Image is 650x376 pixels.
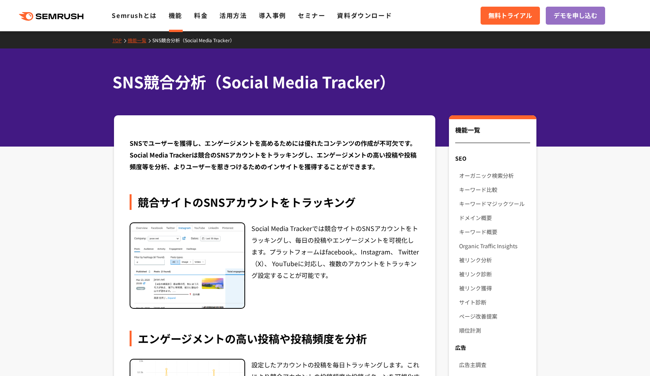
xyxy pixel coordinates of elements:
[449,340,536,355] div: 広告
[337,11,392,20] a: 資料ダウンロード
[459,309,530,323] a: ページ改善提案
[130,194,420,210] div: 競合サイトのSNSアカウントをトラッキング
[459,183,530,197] a: キーワード比較
[194,11,208,20] a: 料金
[112,70,530,93] h1: SNS競合分析（Social Media Tracker）
[459,225,530,239] a: キーワード概要
[130,223,244,308] img: SNS競合分析（Social Media Tracker） 競合トラッキング
[459,239,530,253] a: Organic Traffic Insights
[459,211,530,225] a: ドメイン概要
[130,331,420,346] div: エンゲージメントの高い投稿や投稿頻度を分析
[259,11,286,20] a: 導入事例
[459,358,530,372] a: 広告主調査
[459,267,530,281] a: 被リンク診断
[546,7,605,25] a: デモを申し込む
[481,7,540,25] a: 無料トライアル
[449,151,536,165] div: SEO
[112,37,128,43] a: TOP
[459,295,530,309] a: サイト診断
[459,253,530,267] a: 被リンク分析
[459,168,530,183] a: オーガニック検索分析
[298,11,325,20] a: セミナー
[169,11,182,20] a: 機能
[459,323,530,337] a: 順位計測
[219,11,247,20] a: 活用方法
[459,197,530,211] a: キーワードマジックツール
[251,222,420,309] div: Social Media Trackerでは競合サイトのSNSアカウントをトラッキングし、毎日の投稿やエンゲージメントを可視化します。プラットフォームはfacebook,、Instagram、 ...
[488,11,532,21] span: 無料トライアル
[112,11,157,20] a: Semrushとは
[130,137,420,172] div: SNSでユーザーを獲得し、エンゲージメントを高めるためには優れたコンテンツの作成が不可欠です。Social Media Trackerは競合のSNSアカウントをトラッキングし、エンゲージメントの...
[455,125,530,143] div: 機能一覧
[554,11,597,21] span: デモを申し込む
[152,37,240,43] a: SNS競合分析（Social Media Tracker）
[459,281,530,295] a: 被リンク獲得
[128,37,152,43] a: 機能一覧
